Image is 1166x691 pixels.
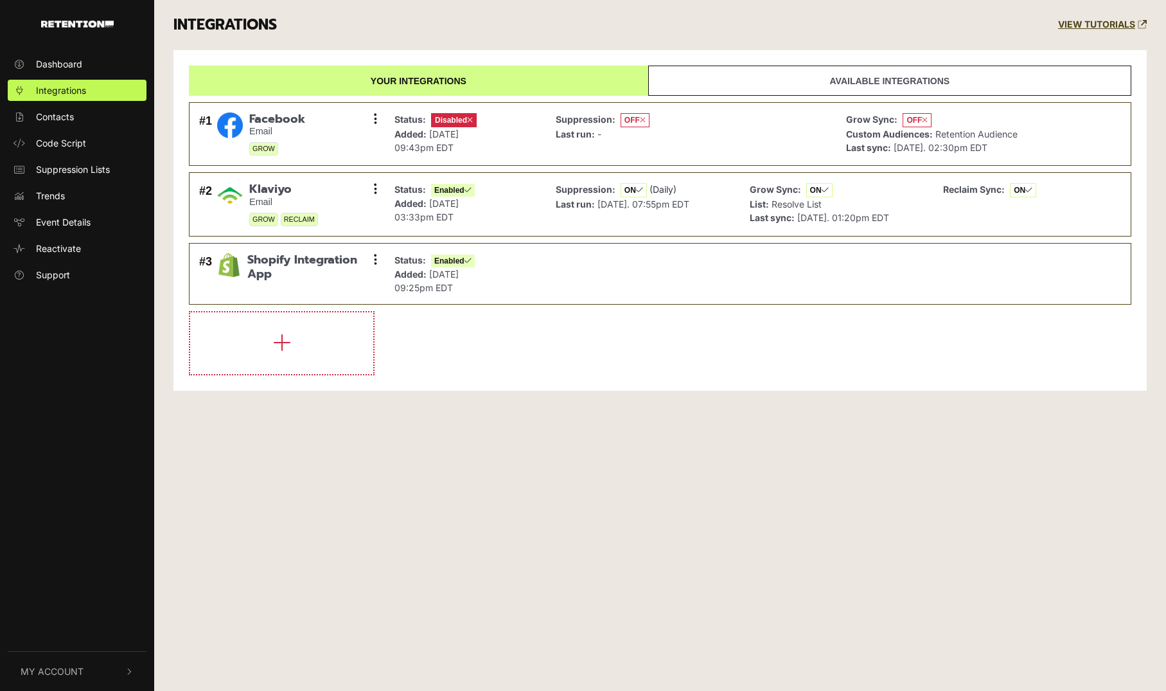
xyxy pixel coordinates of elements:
div: #3 [199,253,212,294]
a: VIEW TUTORIALS [1058,19,1147,30]
a: Trends [8,185,146,206]
span: [DATE]. 07:55pm EDT [597,199,689,210]
span: - [597,129,601,139]
strong: Grow Sync: [750,184,801,195]
strong: Added: [394,129,427,139]
a: Available integrations [648,66,1131,96]
span: Event Details [36,215,91,229]
a: Integrations [8,80,146,101]
span: (Daily) [649,184,676,195]
a: Reactivate [8,238,146,259]
strong: List: [750,199,769,210]
a: Dashboard [8,53,146,75]
span: OFF [621,113,649,127]
span: Support [36,268,70,282]
span: Retention Audience [935,129,1018,139]
span: Resolve List [772,199,822,210]
strong: Reclaim Sync: [943,184,1005,195]
strong: Added: [394,269,427,280]
img: Shopify Integration App [217,253,241,277]
span: Dashboard [36,57,82,71]
strong: Grow Sync: [846,114,897,125]
strong: Status: [394,255,426,265]
span: [DATE] 09:25pm EDT [394,269,459,293]
span: Code Script [36,136,86,150]
a: Contacts [8,106,146,127]
span: ON [1010,183,1036,197]
strong: Custom Audiences: [846,129,933,139]
span: Klaviyo [249,183,318,197]
span: Shopify Integration App [247,253,375,281]
span: Suppression Lists [36,163,110,176]
span: Disabled [431,113,477,127]
span: Reactivate [36,242,81,255]
a: Suppression Lists [8,159,146,180]
strong: Suppression: [556,114,615,125]
span: Integrations [36,84,86,97]
a: Your integrations [189,66,648,96]
strong: Status: [394,184,426,195]
div: #2 [199,183,212,226]
strong: Last run: [556,199,595,210]
span: Enabled [431,255,475,267]
strong: Last sync: [846,142,891,153]
span: Enabled [431,184,475,197]
small: Email [249,197,318,208]
span: OFF [903,113,932,127]
span: ON [806,183,833,197]
small: Email [249,126,305,137]
span: RECLAIM [281,213,318,226]
a: Event Details [8,211,146,233]
span: ON [621,183,647,197]
a: Code Script [8,132,146,154]
strong: Suppression: [556,184,615,195]
img: Klaviyo [217,183,243,208]
span: Facebook [249,112,305,127]
span: [DATE]. 01:20pm EDT [797,212,889,223]
strong: Added: [394,198,427,209]
button: My Account [8,652,146,691]
span: [DATE] 09:43pm EDT [394,129,459,153]
img: Facebook [217,112,243,138]
span: [DATE]. 02:30pm EDT [894,142,987,153]
h3: INTEGRATIONS [173,16,277,34]
span: GROW [249,142,278,156]
a: Support [8,264,146,285]
strong: Status: [394,114,426,125]
span: GROW [249,213,278,226]
img: Retention.com [41,21,114,28]
strong: Last sync: [750,212,795,223]
span: Contacts [36,110,74,123]
span: Trends [36,189,65,202]
div: #1 [199,112,212,156]
strong: Last run: [556,129,595,139]
span: My Account [21,665,84,678]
